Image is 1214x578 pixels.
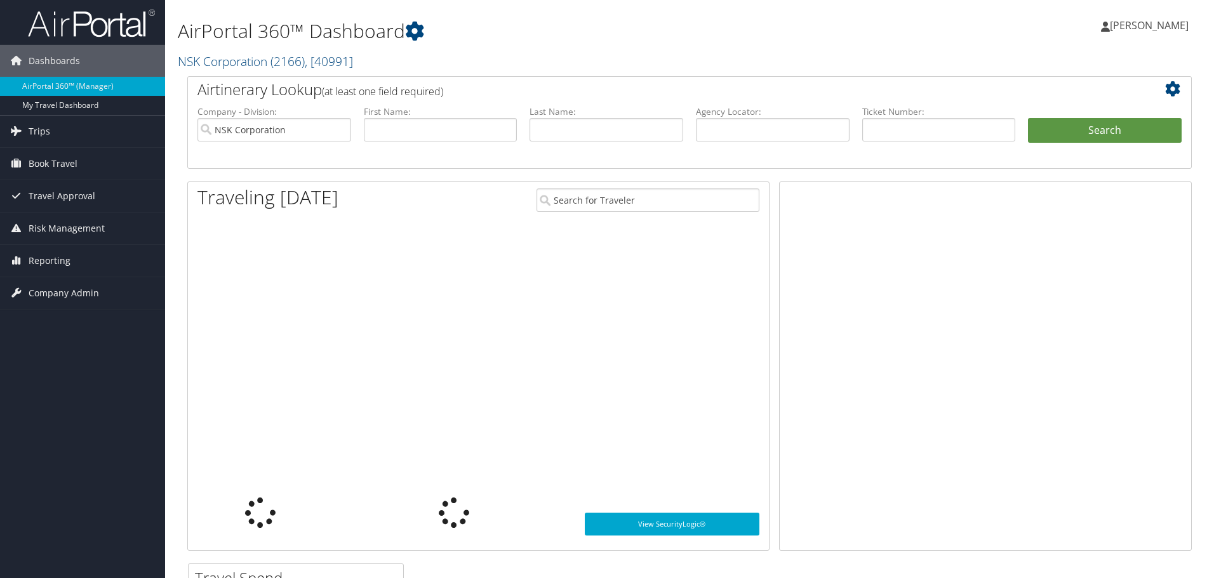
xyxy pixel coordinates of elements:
[197,184,338,211] h1: Traveling [DATE]
[29,213,105,244] span: Risk Management
[530,105,683,118] label: Last Name:
[29,180,95,212] span: Travel Approval
[364,105,517,118] label: First Name:
[537,188,759,212] input: Search for Traveler
[29,277,99,309] span: Company Admin
[197,105,351,118] label: Company - Division:
[29,115,50,147] span: Trips
[29,245,70,277] span: Reporting
[28,8,155,38] img: airportal-logo.png
[862,105,1016,118] label: Ticket Number:
[178,53,353,70] a: NSK Corporation
[29,45,80,77] span: Dashboards
[305,53,353,70] span: , [ 40991 ]
[197,79,1098,100] h2: Airtinerary Lookup
[29,148,77,180] span: Book Travel
[322,84,443,98] span: (at least one field required)
[1028,118,1182,143] button: Search
[178,18,860,44] h1: AirPortal 360™ Dashboard
[585,513,759,535] a: View SecurityLogic®
[696,105,850,118] label: Agency Locator:
[270,53,305,70] span: ( 2166 )
[1110,18,1189,32] span: [PERSON_NAME]
[1101,6,1201,44] a: [PERSON_NAME]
